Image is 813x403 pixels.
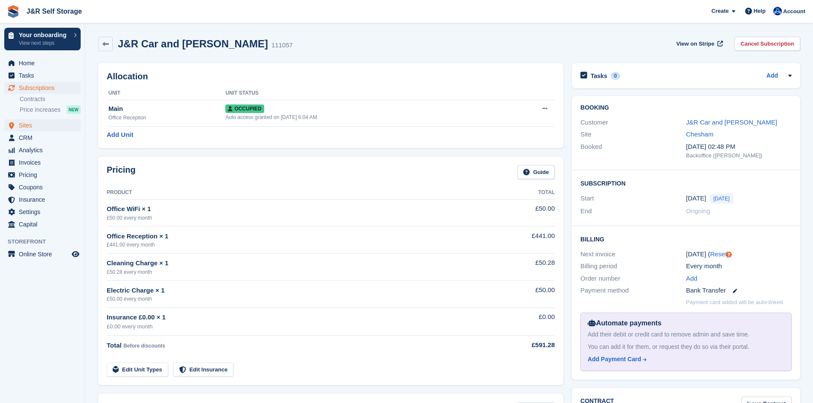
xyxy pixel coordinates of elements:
[4,28,81,50] a: Your onboarding View next steps
[225,113,501,121] div: Auto access granted on [DATE] 6:04 AM
[19,144,70,156] span: Analytics
[754,7,766,15] span: Help
[19,32,70,38] p: Your onboarding
[107,204,486,214] div: Office WiFi × 1
[19,132,70,144] span: CRM
[686,207,711,215] span: Ongoing
[580,104,792,111] h2: Booking
[20,106,61,114] span: Price increases
[225,87,501,100] th: Unit Status
[4,157,81,168] a: menu
[486,307,555,335] td: £0.00
[20,105,81,114] a: Price increases NEW
[486,186,555,200] th: Total
[580,130,686,139] div: Site
[4,194,81,206] a: menu
[118,38,268,49] h2: J&R Car and [PERSON_NAME]
[486,199,555,226] td: £50.00
[4,70,81,81] a: menu
[107,322,486,331] div: £0.00 every month
[686,274,698,284] a: Add
[107,313,486,322] div: Insurance £0.00 × 1
[107,186,486,200] th: Product
[486,340,555,350] div: £591.28
[107,72,555,81] h2: Allocation
[67,105,81,114] div: NEW
[107,362,168,377] a: Edit Unit Types
[588,342,784,351] div: You can add it for them, or request they do so via their portal.
[107,130,133,140] a: Add Unit
[173,362,234,377] a: Edit Insurance
[107,286,486,296] div: Electric Charge × 1
[108,114,225,122] div: Office Reception
[725,251,733,258] div: Tooltip anchor
[7,5,20,18] img: stora-icon-8386f47178a22dfd0bd8f6a31ec36ba5ce8667c1dd55bd0f319d3a0aa187defe.svg
[686,194,706,203] time: 2025-10-01 00:00:00 UTC
[19,119,70,131] span: Sites
[710,194,734,204] span: [DATE]
[107,214,486,222] div: £50.00 every month
[486,226,555,253] td: £441.00
[107,258,486,268] div: Cleaning Charge × 1
[271,41,293,50] div: 111057
[4,132,81,144] a: menu
[766,71,778,81] a: Add
[19,70,70,81] span: Tasks
[107,342,122,349] span: Total
[686,249,792,259] div: [DATE] ( )
[4,169,81,181] a: menu
[580,118,686,128] div: Customer
[4,119,81,131] a: menu
[710,250,727,258] a: Reset
[486,281,555,307] td: £50.00
[486,253,555,280] td: £50.28
[580,286,686,296] div: Payment method
[225,104,264,113] span: Occupied
[686,130,714,138] a: Chesham
[107,87,225,100] th: Unit
[4,144,81,156] a: menu
[4,218,81,230] a: menu
[20,95,81,103] a: Contracts
[19,169,70,181] span: Pricing
[108,104,225,114] div: Main
[686,119,777,126] a: J&R Car and [PERSON_NAME]
[19,248,70,260] span: Online Store
[70,249,81,259] a: Preview store
[107,232,486,241] div: Office Reception × 1
[686,286,792,296] div: Bank Transfer
[19,206,70,218] span: Settings
[19,194,70,206] span: Insurance
[107,241,486,249] div: £441.00 every month
[107,165,136,179] h2: Pricing
[580,142,686,160] div: Booked
[686,142,792,152] div: [DATE] 02:48 PM
[711,7,728,15] span: Create
[8,238,85,246] span: Storefront
[19,181,70,193] span: Coupons
[773,7,782,15] img: Steve Revell
[19,157,70,168] span: Invoices
[580,274,686,284] div: Order number
[4,57,81,69] a: menu
[611,72,621,80] div: 0
[734,37,800,51] a: Cancel Subscription
[588,355,641,364] div: Add Payment Card
[673,37,725,51] a: View on Stripe
[588,330,784,339] div: Add their debit or credit card to remove admin and save time.
[4,181,81,193] a: menu
[686,261,792,271] div: Every month
[23,4,85,18] a: J&R Self Storage
[19,57,70,69] span: Home
[580,261,686,271] div: Billing period
[591,72,607,80] h2: Tasks
[19,82,70,94] span: Subscriptions
[783,7,805,16] span: Account
[676,40,714,48] span: View on Stripe
[588,318,784,328] div: Automate payments
[580,194,686,204] div: Start
[123,343,165,349] span: Before discounts
[580,179,792,187] h2: Subscription
[686,298,783,307] p: Payment card added will be auto-linked
[4,206,81,218] a: menu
